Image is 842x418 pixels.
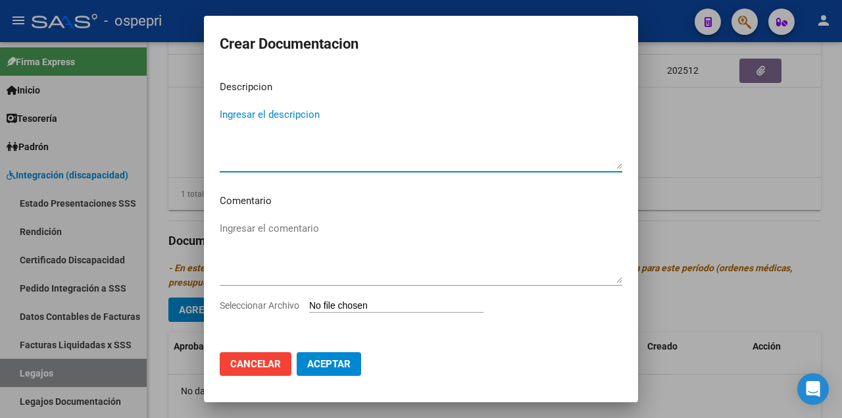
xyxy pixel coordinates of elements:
span: Aceptar [307,358,351,370]
button: Aceptar [297,352,361,376]
button: Cancelar [220,352,291,376]
span: Seleccionar Archivo [220,300,299,311]
span: Cancelar [230,358,281,370]
p: Comentario [220,194,622,209]
div: Open Intercom Messenger [797,373,829,405]
h2: Crear Documentacion [220,32,622,57]
p: Descripcion [220,80,622,95]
